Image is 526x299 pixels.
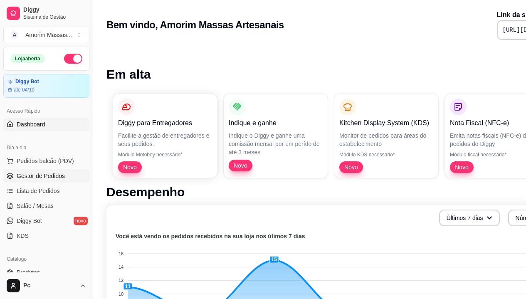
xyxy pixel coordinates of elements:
p: Indique e ganhe [229,118,323,128]
a: Salão / Mesas [3,199,89,213]
button: Pc [3,276,89,296]
span: Lista de Pedidos [17,187,60,195]
button: Indique e ganheIndique o Diggy e ganhe uma comissão mensal por um perído de até 3 mesesNovo [224,94,328,178]
button: Kitchen Display System (KDS)Monitor de pedidos para áreas do estabelecimentoMódulo KDS necessário... [334,94,438,178]
button: Alterar Status [64,54,82,64]
button: Select a team [3,27,89,43]
span: KDS [17,232,29,240]
button: Diggy para EntregadoresFacilite a gestão de entregadores e seus pedidos.Módulo Motoboy necessário... [113,94,217,178]
span: Gestor de Pedidos [17,172,65,180]
div: Dia a dia [3,141,89,154]
div: Catálogo [3,252,89,266]
span: Novo [341,163,361,171]
span: A [10,31,19,39]
p: Indique o Diggy e ganhe uma comissão mensal por um perído de até 3 meses [229,131,323,156]
span: Diggy [23,6,86,14]
span: Pedidos balcão (PDV) [17,157,74,165]
text: Você está vendo os pedidos recebidos na sua loja nos útimos 7 dias [116,233,305,240]
div: Amorim Massas ... [25,31,72,39]
p: Diggy para Entregadores [118,118,212,128]
p: Monitor de pedidos para áreas do estabelecimento [339,131,433,148]
tspan: 16 [119,251,123,256]
span: Sistema de Gestão [23,14,86,20]
a: Produtos [3,266,89,279]
p: Módulo Motoboy necessário* [118,151,212,158]
tspan: 14 [119,264,123,269]
span: Pc [23,282,76,289]
button: Pedidos balcão (PDV) [3,154,89,168]
p: Facilite a gestão de entregadores e seus pedidos. [118,131,212,148]
p: Módulo KDS necessário* [339,151,433,158]
tspan: 12 [119,278,123,283]
button: Últimos 7 dias [439,210,500,226]
article: até 04/10 [14,86,35,93]
a: Diggy Botaté 04/10 [3,74,89,98]
a: Dashboard [3,118,89,131]
a: Diggy Botnovo [3,214,89,227]
span: Novo [230,161,251,170]
span: Novo [452,163,472,171]
span: Dashboard [17,120,45,128]
p: Kitchen Display System (KDS) [339,118,433,128]
span: Diggy Bot [17,217,42,225]
tspan: 10 [119,292,123,297]
div: Acesso Rápido [3,104,89,118]
a: Lista de Pedidos [3,184,89,198]
div: Loja aberta [10,54,45,63]
span: Salão / Mesas [17,202,54,210]
span: Produtos [17,268,40,277]
a: Gestor de Pedidos [3,169,89,183]
span: Novo [120,163,140,171]
article: Diggy Bot [15,79,39,85]
h2: Bem vindo, Amorim Massas Artesanais [106,18,284,32]
a: KDS [3,229,89,242]
a: DiggySistema de Gestão [3,3,89,23]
